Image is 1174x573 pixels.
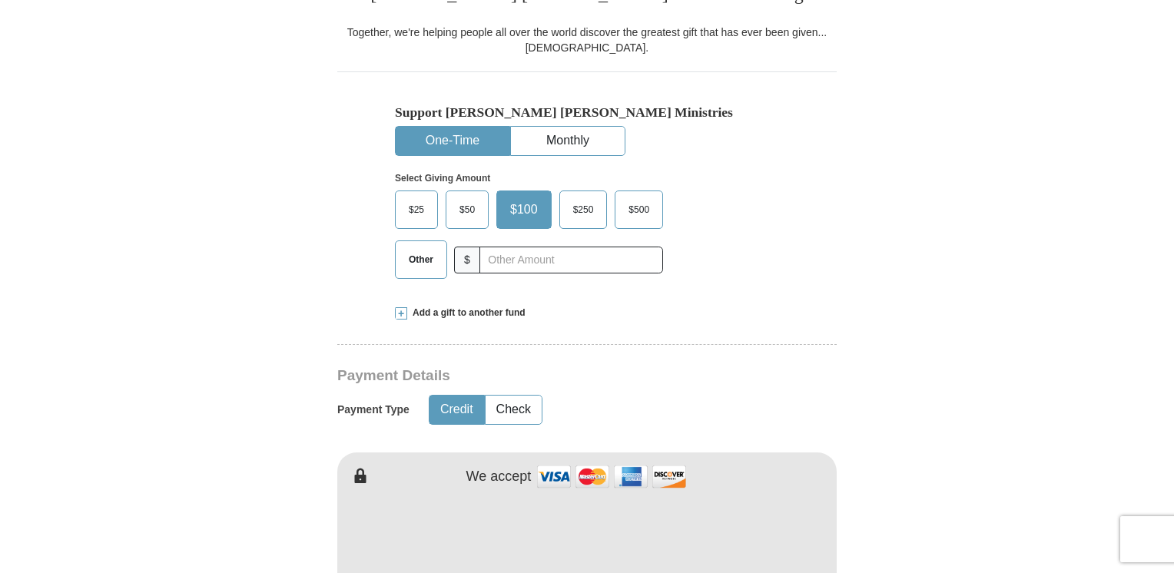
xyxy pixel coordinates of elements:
[401,248,441,271] span: Other
[401,198,432,221] span: $25
[395,104,779,121] h5: Support [PERSON_NAME] [PERSON_NAME] Ministries
[466,469,532,485] h4: We accept
[429,396,484,424] button: Credit
[535,460,688,493] img: credit cards accepted
[502,198,546,221] span: $100
[486,396,542,424] button: Check
[395,173,490,184] strong: Select Giving Amount
[479,247,663,273] input: Other Amount
[337,403,410,416] h5: Payment Type
[452,198,483,221] span: $50
[407,306,526,320] span: Add a gift to another fund
[454,247,480,273] span: $
[621,198,657,221] span: $500
[337,367,729,385] h3: Payment Details
[565,198,602,221] span: $250
[511,127,625,155] button: Monthly
[337,25,837,55] div: Together, we're helping people all over the world discover the greatest gift that has ever been g...
[396,127,509,155] button: One-Time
